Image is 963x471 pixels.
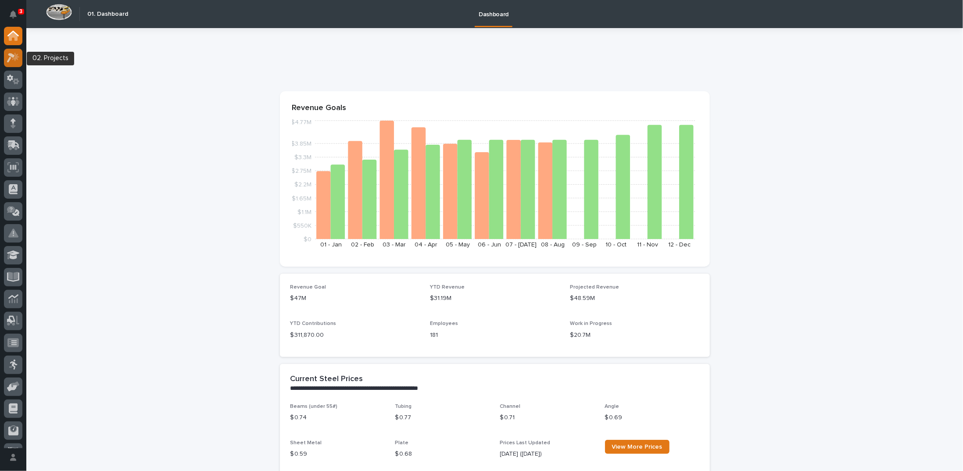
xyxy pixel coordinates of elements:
text: 02 - Feb [351,242,374,248]
span: Prices Last Updated [500,440,551,446]
tspan: $0 [304,236,311,243]
p: [DATE] ([DATE]) [500,450,594,459]
span: Work in Progress [570,321,612,326]
tspan: $3.85M [291,141,311,147]
a: View More Prices [605,440,669,454]
span: Tubing [395,404,412,409]
text: 12 - Dec [668,242,691,248]
text: 05 - May [445,242,469,248]
span: Revenue Goal [290,285,326,290]
span: Sheet Metal [290,440,322,446]
h2: Current Steel Prices [290,375,363,384]
p: $ 311,870.00 [290,331,420,340]
p: $ 0.59 [290,450,385,459]
p: $20.7M [570,331,699,340]
tspan: $4.77M [291,119,311,125]
text: 10 - Oct [605,242,626,248]
tspan: $2.75M [291,168,311,174]
tspan: $2.2M [294,182,311,188]
tspan: $3.3M [294,154,311,161]
span: Beams (under 55#) [290,404,338,409]
text: 11 - Nov [637,242,658,248]
p: $48.59M [570,294,699,303]
tspan: $1.65M [292,195,311,201]
span: Projected Revenue [570,285,619,290]
text: 03 - Mar [383,242,406,248]
p: $47M [290,294,420,303]
tspan: $550K [293,222,311,228]
h2: 01. Dashboard [87,11,128,18]
span: Angle [605,404,619,409]
div: Notifications3 [11,11,22,25]
p: $ 0.68 [395,450,490,459]
p: 181 [430,331,559,340]
span: YTD Contributions [290,321,337,326]
button: Notifications [4,5,22,24]
p: $ 0.69 [605,413,699,422]
img: Workspace Logo [46,4,72,20]
p: $ 0.71 [500,413,594,422]
tspan: $1.1M [297,209,311,215]
text: 04 - Apr [415,242,437,248]
p: $31.19M [430,294,559,303]
p: $ 0.77 [395,413,490,422]
p: $ 0.74 [290,413,385,422]
p: 3 [19,8,22,14]
text: 07 - [DATE] [505,242,537,248]
text: 08 - Aug [541,242,564,248]
p: Revenue Goals [292,103,698,113]
span: View More Prices [612,444,662,450]
text: 01 - Jan [320,242,341,248]
span: Plate [395,440,409,446]
span: Employees [430,321,458,326]
span: YTD Revenue [430,285,465,290]
text: 09 - Sep [572,242,597,248]
span: Channel [500,404,521,409]
text: 06 - Jun [477,242,501,248]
